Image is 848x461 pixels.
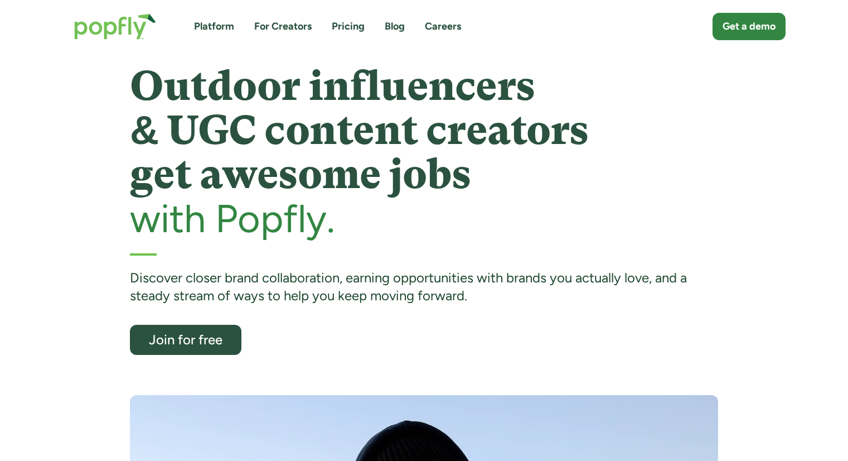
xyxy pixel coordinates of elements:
[713,13,786,40] a: Get a demo
[723,20,776,33] div: Get a demo
[130,269,718,305] div: Discover closer brand collaboration, earning opportunities with brands you actually love, and a s...
[140,333,231,347] div: Join for free
[425,20,461,33] a: Careers
[385,20,405,33] a: Blog
[63,2,167,51] a: home
[130,64,718,197] h1: Outdoor influencers & UGC content creators get awesome jobs
[332,20,365,33] a: Pricing
[254,20,312,33] a: For Creators
[194,20,234,33] a: Platform
[130,197,718,240] h2: with Popfly.
[130,325,241,355] a: Join for free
